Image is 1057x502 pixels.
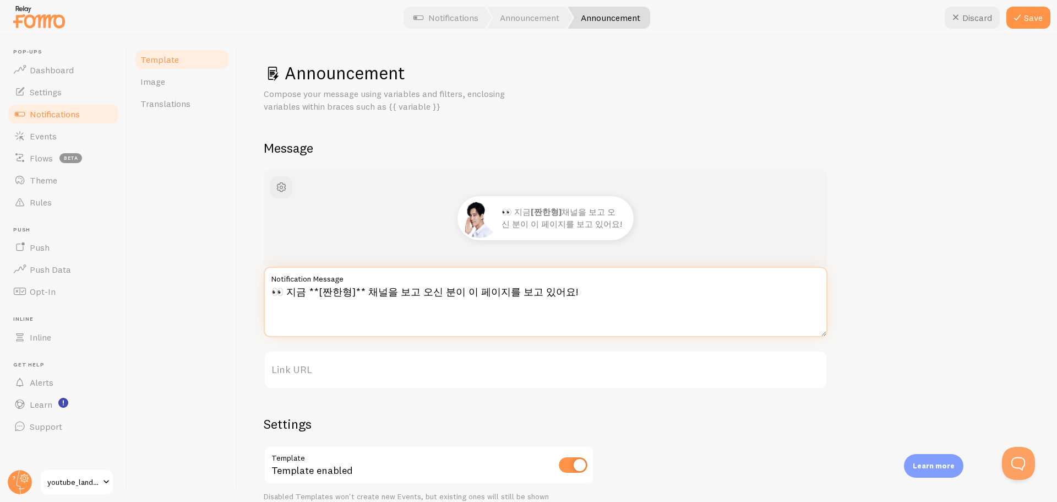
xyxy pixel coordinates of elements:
[30,197,52,208] span: Rules
[913,461,955,471] p: Learn more
[7,125,120,147] a: Events
[7,59,120,81] a: Dashboard
[58,398,68,408] svg: <p>Watch New Feature Tutorials!</p>
[264,88,528,113] p: Compose your message using variables and filters, enclosing variables within braces such as {{ va...
[7,415,120,438] a: Support
[264,446,594,486] div: Template enabled
[7,326,120,348] a: Inline
[30,264,71,275] span: Push Data
[264,350,827,389] label: Link URL
[134,48,230,71] a: Template
[30,87,62,98] span: Settings
[7,371,120,393] a: Alerts
[30,175,57,186] span: Theme
[13,316,120,323] span: Inline
[904,454,963,478] div: Learn more
[264,62,1031,84] h1: Announcement
[40,469,114,495] a: youtube_landing-b
[30,421,62,432] span: Support
[264,267,827,285] label: Notification Message
[264,139,1031,156] h2: Message
[7,103,120,125] a: Notifications
[7,280,120,303] a: Opt-In
[13,48,120,56] span: Pop-ups
[30,399,52,410] span: Learn
[13,361,120,369] span: Get Help
[140,54,179,65] span: Template
[13,226,120,234] span: Push
[140,98,190,109] span: Translations
[47,476,100,489] span: youtube_landing-b
[134,71,230,93] a: Image
[30,109,80,120] span: Notifications
[12,3,67,31] img: fomo-relay-logo-orange.svg
[7,236,120,258] a: Push
[264,415,594,433] h2: Settings
[460,198,499,238] img: Fomo
[7,393,120,415] a: Learn
[30,64,74,75] span: Dashboard
[7,147,120,169] a: Flows beta
[7,81,120,103] a: Settings
[7,169,120,191] a: Theme
[1002,447,1035,480] iframe: Help Scout Beacon - Open
[30,131,57,142] span: Events
[502,206,623,230] p: 👀 지금 채널을 보고 오신 분이 이 페이지를 보고 있어요!
[30,153,53,164] span: Flows
[30,242,50,253] span: Push
[264,492,594,502] div: Disabled Templates won't create new Events, but existing ones will still be shown
[59,153,82,163] span: beta
[30,332,51,343] span: Inline
[7,258,120,280] a: Push Data
[140,76,165,87] span: Image
[7,191,120,213] a: Rules
[30,377,53,388] span: Alerts
[134,93,230,115] a: Translations
[531,207,562,217] strong: [짠한형]
[30,286,56,297] span: Opt-In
